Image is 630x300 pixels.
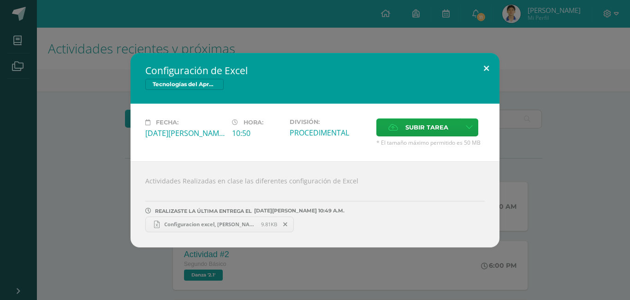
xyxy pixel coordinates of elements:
[145,217,294,232] a: Configuracion excel, [PERSON_NAME] 2.1.xlsx 9.81KB
[145,128,225,138] div: [DATE][PERSON_NAME]
[405,119,448,136] span: Subir tarea
[145,64,485,77] h2: Configuración de Excel
[160,221,261,228] span: Configuracion excel, [PERSON_NAME] 2.1.xlsx
[232,128,282,138] div: 10:50
[131,161,499,247] div: Actividades Realizadas en clase las diferentes configuración de Excel
[376,139,485,147] span: * El tamaño máximo permitido es 50 MB
[278,219,293,229] span: Remover entrega
[290,128,369,138] div: PROCEDIMENTAL
[145,79,224,90] span: Tecnologías del Aprendizaje y la Comunicación
[155,208,252,214] span: REALIZASTE LA ÚLTIMA ENTREGA EL
[261,221,277,228] span: 9.81KB
[290,118,369,125] label: División:
[244,119,263,126] span: Hora:
[473,53,499,84] button: Close (Esc)
[156,119,178,126] span: Fecha:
